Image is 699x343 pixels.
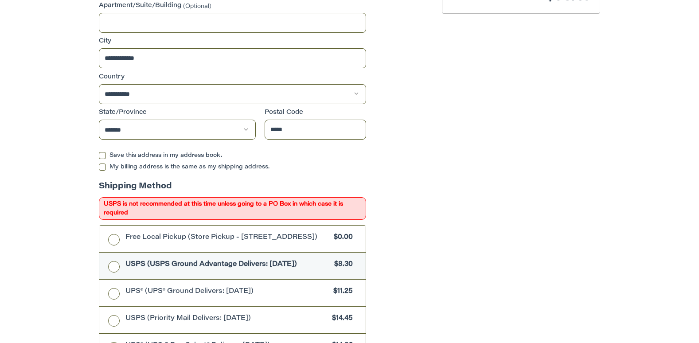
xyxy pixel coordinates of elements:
span: $0.00 [329,233,353,243]
span: Free Local Pickup (Store Pickup - [STREET_ADDRESS]) [125,233,330,243]
span: USPS (USPS Ground Advantage Delivers: [DATE]) [125,260,330,270]
label: Country [99,73,366,82]
label: City [99,37,366,46]
label: Apartment/Suite/Building [99,1,366,11]
span: USPS (Priority Mail Delivers: [DATE]) [125,314,328,324]
label: My billing address is the same as my shipping address. [99,164,366,171]
label: Postal Code [265,108,367,117]
span: $11.25 [329,287,353,297]
legend: Shipping Method [99,181,172,197]
span: $14.45 [328,314,353,324]
label: State/Province [99,108,256,117]
small: (Optional) [183,3,211,9]
span: UPS® (UPS® Ground Delivers: [DATE]) [125,287,329,297]
span: USPS is not recommended at this time unless going to a PO Box in which case it is required [99,197,366,220]
span: $8.30 [330,260,353,270]
label: Save this address in my address book. [99,152,366,159]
